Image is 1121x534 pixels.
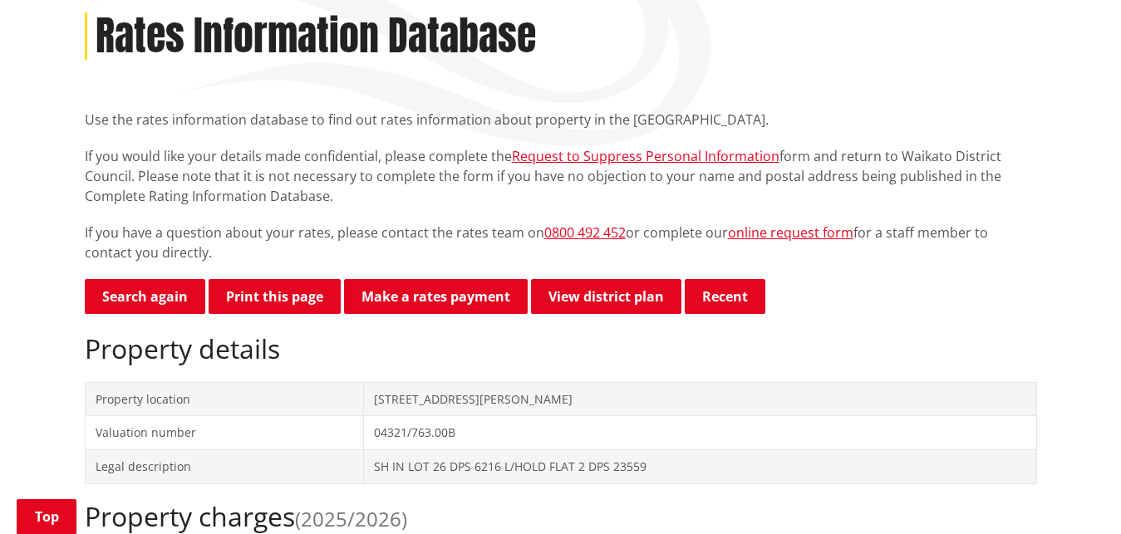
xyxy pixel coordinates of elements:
[85,382,363,416] td: Property location
[96,12,536,61] h1: Rates Information Database
[544,223,626,242] a: 0800 492 452
[17,499,76,534] a: Top
[209,279,341,314] button: Print this page
[85,449,363,483] td: Legal description
[728,223,853,242] a: online request form
[344,279,528,314] a: Make a rates payment
[85,416,363,450] td: Valuation number
[85,223,1037,262] p: If you have a question about your rates, please contact the rates team on or complete our for a s...
[1045,464,1104,524] iframe: Messenger Launcher
[85,333,1037,365] h2: Property details
[295,505,407,532] span: (2025/2026)
[363,416,1036,450] td: 04321/763.00B
[685,279,765,314] button: Recent
[85,146,1037,206] p: If you would like your details made confidential, please complete the form and return to Waikato ...
[512,147,779,165] a: Request to Suppress Personal Information
[85,279,205,314] a: Search again
[363,382,1036,416] td: [STREET_ADDRESS][PERSON_NAME]
[531,279,681,314] a: View district plan
[85,501,1037,532] h2: Property charges
[363,449,1036,483] td: SH IN LOT 26 DPS 6216 L/HOLD FLAT 2 DPS 23559
[85,110,1037,130] p: Use the rates information database to find out rates information about property in the [GEOGRAPHI...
